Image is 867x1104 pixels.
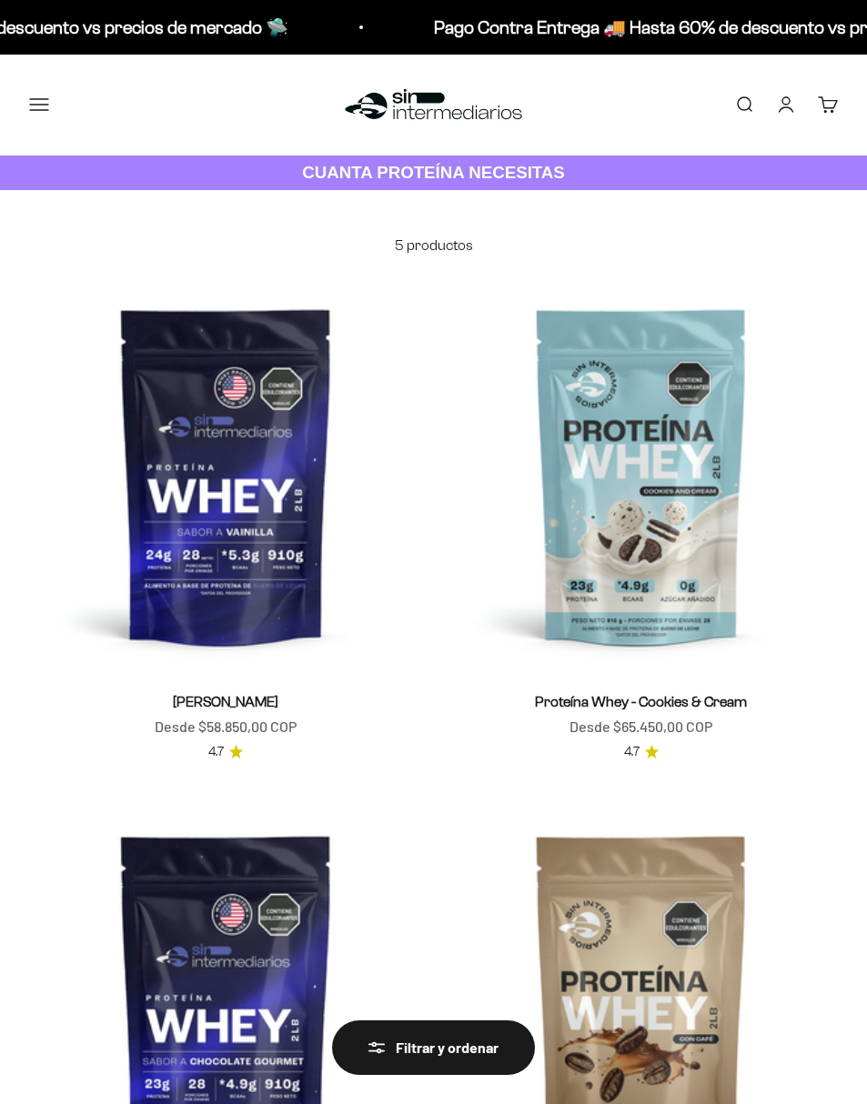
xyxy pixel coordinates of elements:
a: Proteína Whey - Cookies & Cream [535,694,747,709]
img: Proteína Whey - Cookies & Cream [445,279,839,673]
a: [PERSON_NAME] [173,694,278,709]
sale-price: Desde $65.450,00 COP [570,715,712,738]
sale-price: Desde $58.850,00 COP [155,715,297,738]
span: 4.7 [208,742,224,762]
div: Filtrar y ordenar [368,1036,499,1059]
span: 4.7 [624,742,640,762]
a: 4.74.7 de 5.0 estrellas [624,742,659,762]
img: Proteína Whey - Vainilla [29,279,423,673]
p: 5 productos [29,234,838,257]
a: 4.74.7 de 5.0 estrellas [208,742,243,762]
button: Filtrar y ordenar [332,1020,535,1075]
strong: CUANTA PROTEÍNA NECESITAS [302,163,565,182]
